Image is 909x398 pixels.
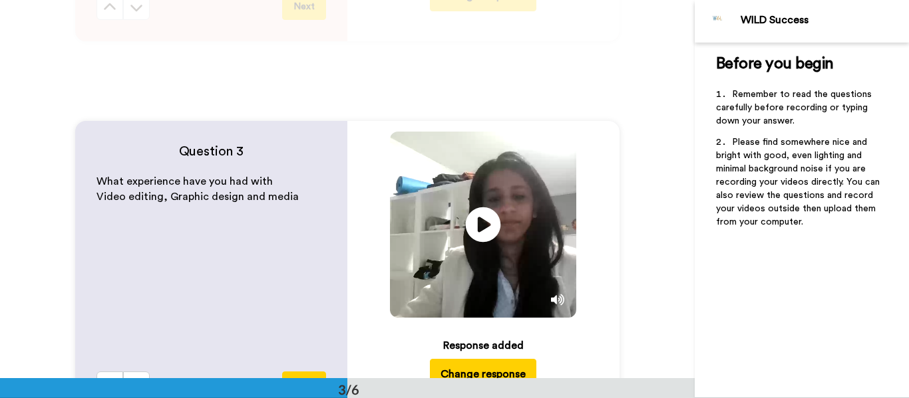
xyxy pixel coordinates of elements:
[741,14,908,27] div: WILD Success
[551,293,564,306] img: Mute/Unmute
[430,359,536,389] button: Change response
[443,338,524,353] div: Response added
[96,176,273,187] span: What experience have you had with
[716,56,834,72] span: Before you begin
[96,142,326,161] h4: Question 3
[716,90,874,126] span: Remember to read the questions carefully before recording or typing down your answer.
[282,371,326,398] button: Next
[716,138,882,227] span: Please find somewhere nice and bright with good, even lighting and minimal background noise if yo...
[702,5,734,37] img: Profile Image
[96,191,299,202] span: Video editing, Graphic design and media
